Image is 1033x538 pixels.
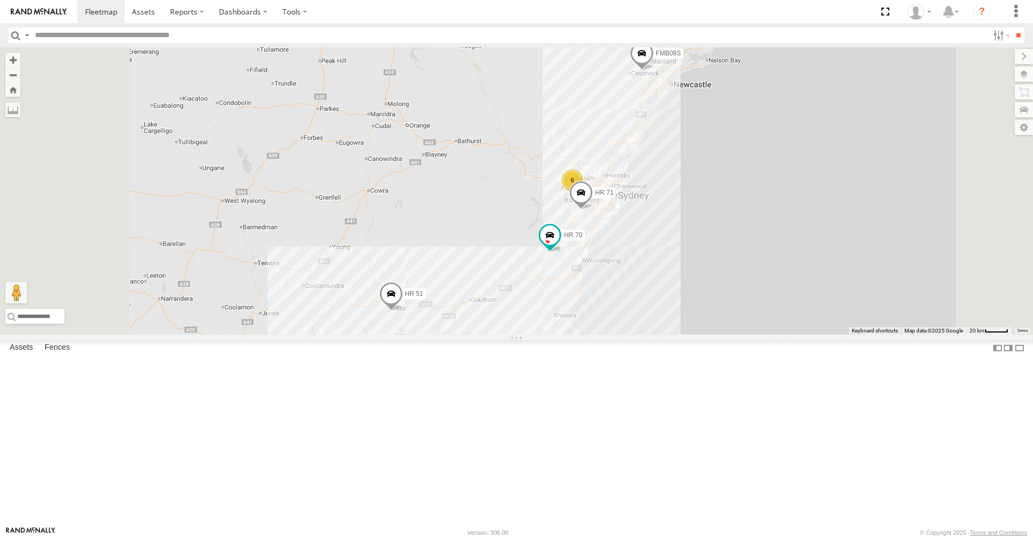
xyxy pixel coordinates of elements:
label: Search Query [23,27,31,43]
button: Drag Pegman onto the map to open Street View [5,282,27,303]
button: Zoom out [5,67,20,82]
div: 6 [562,169,583,191]
div: Version: 306.00 [468,529,508,536]
label: Measure [5,102,20,117]
label: Hide Summary Table [1014,340,1025,356]
label: Map Settings [1015,120,1033,135]
img: rand-logo.svg [11,8,67,16]
a: Terms and Conditions [970,529,1027,536]
span: FMB08S [656,49,681,57]
span: Map data ©2025 Google [904,328,963,334]
button: Keyboard shortcuts [852,327,898,335]
a: Visit our Website [6,527,55,538]
label: Fences [39,341,75,356]
label: Search Filter Options [989,27,1012,43]
div: © Copyright 2025 - [920,529,1027,536]
span: HR 51 [405,290,423,298]
button: Map Scale: 20 km per 40 pixels [966,327,1011,335]
div: Eric Yao [904,4,935,20]
span: 20 km [970,328,985,334]
span: HR 70 [564,231,582,239]
label: Dock Summary Table to the Right [1003,340,1014,356]
label: Dock Summary Table to the Left [992,340,1003,356]
a: Terms (opens in new tab) [1017,329,1028,333]
span: HR 71 [595,189,613,196]
button: Zoom in [5,53,20,67]
button: Zoom Home [5,82,20,97]
i: ? [973,3,990,20]
label: Assets [4,341,38,356]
